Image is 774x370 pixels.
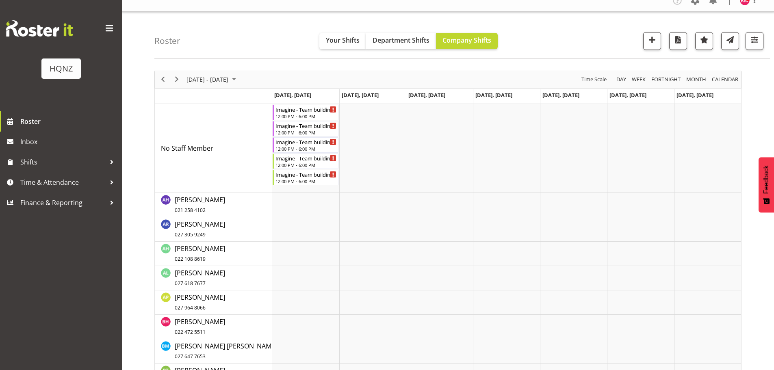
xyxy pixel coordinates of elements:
[685,74,707,84] span: Month
[171,74,182,84] button: Next
[155,242,272,266] td: Amanda Horan resource
[326,36,360,45] span: Your Shifts
[175,244,225,263] a: [PERSON_NAME]022 108 8619
[175,304,206,311] span: 027 964 8066
[175,231,206,238] span: 027 305 9249
[175,255,206,262] span: 022 108 8619
[20,176,106,188] span: Time & Attendance
[319,33,366,49] button: Your Shifts
[273,105,339,120] div: No Staff Member"s event - Imagine - Team building 6036 - $40/hour Begin From Thursday, September ...
[175,195,225,214] a: [PERSON_NAME]021 258 4102
[631,74,647,84] button: Timeline Week
[175,268,225,288] a: [PERSON_NAME]027 618 7677
[342,91,379,99] span: [DATE], [DATE]
[616,74,627,84] span: Day
[273,154,339,169] div: No Staff Member"s event - Imagine - Team building 6036 - $40/hour Begin From Thursday, September ...
[650,74,681,84] span: Fortnight
[275,145,337,152] div: 12:00 PM - 6:00 PM
[175,329,206,335] span: 022 472 5511
[274,91,311,99] span: [DATE], [DATE]
[275,138,337,146] div: Imagine - Team building 6036 - $40/hour
[273,170,339,185] div: No Staff Member"s event - Imagine - Team building 6036 - $40/hour Begin From Thursday, September ...
[175,353,206,360] span: 027 647 7653
[20,115,118,128] span: Roster
[154,36,180,45] h4: Roster
[542,91,579,99] span: [DATE], [DATE]
[155,339,272,364] td: Bayley McDonald resource
[175,317,225,336] a: [PERSON_NAME]022 472 5511
[175,341,277,361] a: [PERSON_NAME] [PERSON_NAME]027 647 7653
[275,129,337,136] div: 12:00 PM - 6:00 PM
[676,91,713,99] span: [DATE], [DATE]
[669,32,687,50] button: Download a PDF of the roster according to the set date range.
[275,162,337,168] div: 12:00 PM - 6:00 PM
[175,220,225,238] span: [PERSON_NAME]
[643,32,661,50] button: Add a new shift
[175,195,225,214] span: [PERSON_NAME]
[273,121,339,136] div: No Staff Member"s event - Imagine - Team building 6036 - $40/hour Begin From Thursday, September ...
[615,74,628,84] button: Timeline Day
[711,74,739,84] span: calendar
[711,74,740,84] button: Month
[20,136,118,148] span: Inbox
[695,32,713,50] button: Highlight an important date within the roster.
[650,74,682,84] button: Fortnight
[185,74,240,84] button: September 2025
[581,74,607,84] span: Time Scale
[155,217,272,242] td: Alex Romanytchev resource
[170,71,184,88] div: next period
[158,74,169,84] button: Previous
[442,36,491,45] span: Company Shifts
[275,121,337,130] div: Imagine - Team building 6036 - $40/hour
[685,74,708,84] button: Timeline Month
[175,244,225,263] span: [PERSON_NAME]
[609,91,646,99] span: [DATE], [DATE]
[20,156,106,168] span: Shifts
[155,290,272,315] td: Anthony Paul Mitchell resource
[156,71,170,88] div: previous period
[275,178,337,184] div: 12:00 PM - 6:00 PM
[175,317,225,336] span: [PERSON_NAME]
[366,33,436,49] button: Department Shifts
[155,315,272,339] td: Barbara Hillcoat resource
[759,157,774,212] button: Feedback - Show survey
[631,74,646,84] span: Week
[155,104,272,193] td: No Staff Member resource
[273,137,339,153] div: No Staff Member"s event - Imagine - Team building 6036 - $40/hour Begin From Thursday, September ...
[186,74,229,84] span: [DATE] - [DATE]
[175,280,206,287] span: 027 618 7677
[175,342,277,360] span: [PERSON_NAME] [PERSON_NAME]
[50,63,73,75] div: HQNZ
[475,91,512,99] span: [DATE], [DATE]
[6,20,73,37] img: Rosterit website logo
[20,197,106,209] span: Finance & Reporting
[175,207,206,214] span: 021 258 4102
[763,165,770,194] span: Feedback
[746,32,763,50] button: Filter Shifts
[161,143,213,153] a: No Staff Member
[275,113,337,119] div: 12:00 PM - 6:00 PM
[275,105,337,113] div: Imagine - Team building 6036 - $40/hour
[373,36,429,45] span: Department Shifts
[721,32,739,50] button: Send a list of all shifts for the selected filtered period to all rostered employees.
[275,154,337,162] div: Imagine - Team building 6036 - $40/hour
[175,292,225,312] a: [PERSON_NAME]027 964 8066
[175,268,225,287] span: [PERSON_NAME]
[175,293,225,312] span: [PERSON_NAME]
[184,71,241,88] div: September 04 - 10, 2025
[436,33,498,49] button: Company Shifts
[408,91,445,99] span: [DATE], [DATE]
[275,170,337,178] div: Imagine - Team building 6036 - $40/hour
[175,219,225,239] a: [PERSON_NAME]027 305 9249
[155,266,272,290] td: Ana Ledesma resource
[155,193,272,217] td: Alanna Haysmith resource
[580,74,608,84] button: Time Scale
